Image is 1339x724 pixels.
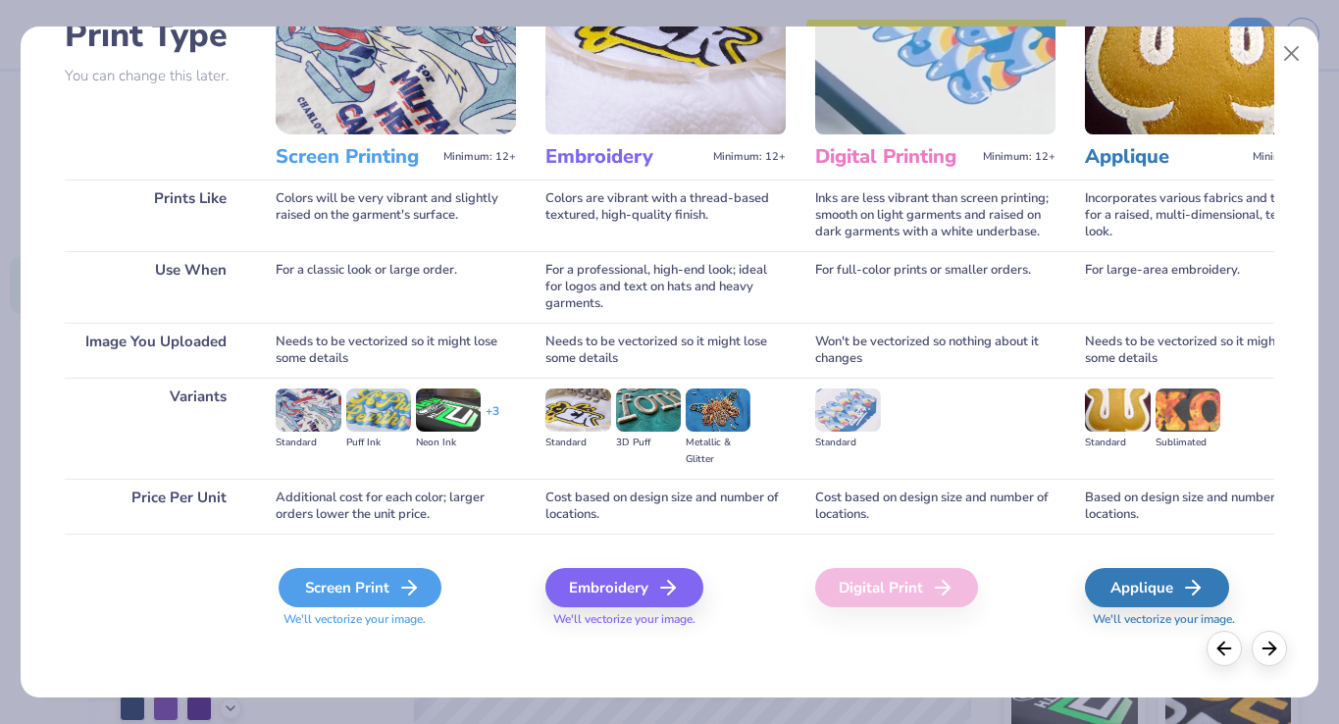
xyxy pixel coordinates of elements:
[65,180,246,251] div: Prints Like
[65,323,246,378] div: Image You Uploaded
[983,150,1056,164] span: Minimum: 12+
[815,479,1056,534] div: Cost based on design size and number of locations.
[1085,323,1325,378] div: Needs to be vectorized so it might lose some details
[65,479,246,534] div: Price Per Unit
[1085,144,1245,170] h3: Applique
[815,144,975,170] h3: Digital Printing
[276,435,340,451] div: Standard
[686,388,750,432] img: Metallic & Glitter
[1085,388,1150,432] img: Standard
[1085,251,1325,323] div: For large-area embroidery.
[616,388,681,432] img: 3D Puff
[486,403,499,437] div: + 3
[815,251,1056,323] div: For full-color prints or smaller orders.
[545,568,703,607] div: Embroidery
[545,388,610,432] img: Standard
[279,568,441,607] div: Screen Print
[545,251,786,323] div: For a professional, high-end look; ideal for logos and text on hats and heavy garments.
[65,251,246,323] div: Use When
[713,150,786,164] span: Minimum: 12+
[443,150,516,164] span: Minimum: 12+
[65,68,246,84] p: You can change this later.
[1085,435,1150,451] div: Standard
[276,479,516,534] div: Additional cost for each color; larger orders lower the unit price.
[416,388,481,432] img: Neon Ink
[276,180,516,251] div: Colors will be very vibrant and slightly raised on the garment's surface.
[545,611,786,628] span: We'll vectorize your image.
[346,435,411,451] div: Puff Ink
[276,388,340,432] img: Standard
[1253,150,1325,164] span: Minimum: 12+
[1085,611,1325,628] span: We'll vectorize your image.
[1272,35,1310,73] button: Close
[1156,435,1220,451] div: Sublimated
[346,388,411,432] img: Puff Ink
[276,144,436,170] h3: Screen Printing
[545,144,705,170] h3: Embroidery
[815,323,1056,378] div: Won't be vectorized so nothing about it changes
[545,479,786,534] div: Cost based on design size and number of locations.
[616,435,681,451] div: 3D Puff
[276,611,516,628] span: We'll vectorize your image.
[545,323,786,378] div: Needs to be vectorized so it might lose some details
[276,251,516,323] div: For a classic look or large order.
[1085,180,1325,251] div: Incorporates various fabrics and threads for a raised, multi-dimensional, textured look.
[545,180,786,251] div: Colors are vibrant with a thread-based textured, high-quality finish.
[416,435,481,451] div: Neon Ink
[1085,568,1229,607] div: Applique
[545,435,610,451] div: Standard
[65,378,246,479] div: Variants
[686,435,750,468] div: Metallic & Glitter
[815,568,978,607] div: Digital Print
[1085,479,1325,534] div: Based on design size and number of locations.
[815,435,880,451] div: Standard
[276,323,516,378] div: Needs to be vectorized so it might lose some details
[815,180,1056,251] div: Inks are less vibrant than screen printing; smooth on light garments and raised on dark garments ...
[1156,388,1220,432] img: Sublimated
[815,388,880,432] img: Standard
